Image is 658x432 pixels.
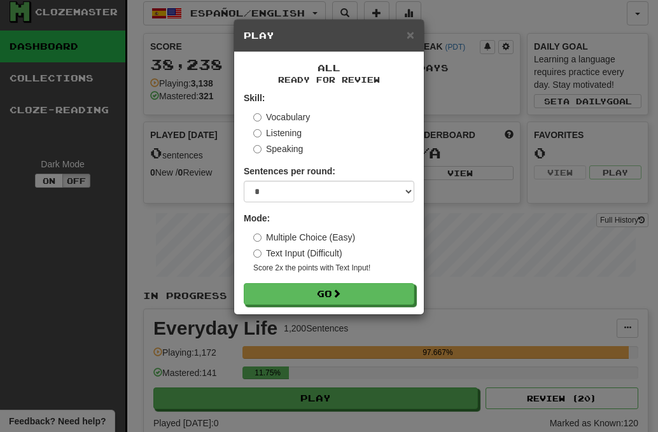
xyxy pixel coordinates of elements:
label: Text Input (Difficult) [253,247,342,260]
input: Listening [253,129,262,137]
label: Listening [253,127,302,139]
label: Speaking [253,143,303,155]
small: Ready for Review [244,74,414,85]
input: Text Input (Difficult) [253,249,262,258]
h5: Play [244,29,414,42]
label: Vocabulary [253,111,310,123]
small: Score 2x the points with Text Input ! [253,263,414,274]
button: Close [407,28,414,41]
span: × [407,27,414,42]
input: Multiple Choice (Easy) [253,233,262,242]
button: Go [244,283,414,305]
input: Speaking [253,145,262,153]
span: All [318,62,340,73]
input: Vocabulary [253,113,262,122]
strong: Skill: [244,93,265,103]
strong: Mode: [244,213,270,223]
label: Multiple Choice (Easy) [253,231,355,244]
label: Sentences per round: [244,165,335,178]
